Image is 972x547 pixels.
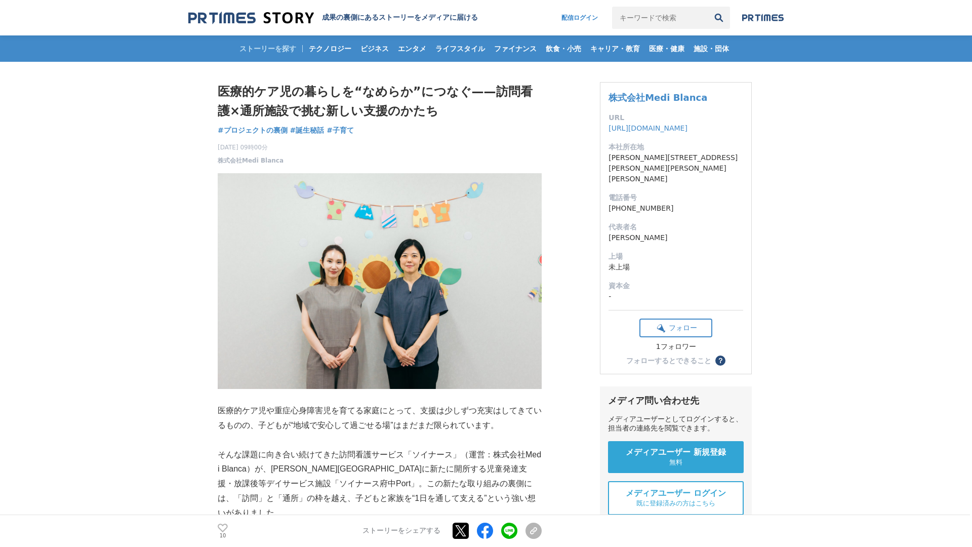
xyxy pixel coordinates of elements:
a: メディアユーザー 新規登録 無料 [608,441,744,473]
div: 1フォロワー [639,342,712,351]
p: そんな課題に向き合い続けてきた訪問看護サービス「ソイナース」（運営：株式会社Medi Blanca）が、[PERSON_NAME][GEOGRAPHIC_DATA]に新たに開所する児童発達支援・... [218,448,542,521]
a: 飲食・小売 [542,35,585,62]
a: #誕生秘話 [290,125,325,136]
dt: 電話番号 [609,192,743,203]
span: [DATE] 09時00分 [218,143,283,152]
span: キャリア・教育 [586,44,644,53]
span: テクノロジー [305,44,355,53]
span: メディアユーザー ログイン [626,488,726,499]
div: メディアユーザーとしてログインすると、担当者の連絡先を閲覧できます。 [608,415,744,433]
a: [URL][DOMAIN_NAME] [609,124,687,132]
button: 検索 [708,7,730,29]
span: 施設・団体 [690,44,733,53]
dt: 資本金 [609,281,743,291]
dt: 本社所在地 [609,142,743,152]
a: 配信ログイン [551,7,608,29]
span: ？ [717,357,724,364]
span: ビジネス [356,44,393,53]
a: キャリア・教育 [586,35,644,62]
a: ファイナンス [490,35,541,62]
span: ファイナンス [490,44,541,53]
a: 株式会社Medi Blanca [609,92,707,103]
div: メディア問い合わせ先 [608,395,744,407]
button: フォロー [639,319,712,337]
span: 無料 [669,458,682,467]
span: 既に登録済みの方はこちら [636,499,715,508]
span: #プロジェクトの裏側 [218,126,288,135]
dd: - [609,291,743,302]
dd: [PERSON_NAME] [609,232,743,243]
dd: [PERSON_NAME][STREET_ADDRESS][PERSON_NAME][PERSON_NAME][PERSON_NAME] [609,152,743,184]
img: prtimes [742,14,784,22]
a: #子育て [327,125,354,136]
a: 医療・健康 [645,35,688,62]
span: メディアユーザー 新規登録 [626,447,726,458]
h1: 医療的ケア児の暮らしを“なめらか”につなぐ——訪問看護×通所施設で挑む新しい支援のかたち [218,82,542,121]
dt: 上場 [609,251,743,262]
a: 施設・団体 [690,35,733,62]
span: #誕生秘話 [290,126,325,135]
a: メディアユーザー ログイン 既に登録済みの方はこちら [608,481,744,515]
a: 成果の裏側にあるストーリーをメディアに届ける 成果の裏側にあるストーリーをメディアに届ける [188,11,478,25]
span: 飲食・小売 [542,44,585,53]
a: ビジネス [356,35,393,62]
a: テクノロジー [305,35,355,62]
span: 医療・健康 [645,44,688,53]
p: 10 [218,533,228,538]
h2: 成果の裏側にあるストーリーをメディアに届ける [322,13,478,22]
a: 株式会社Medi Blanca [218,156,283,165]
p: ストーリーをシェアする [362,527,440,536]
span: エンタメ [394,44,430,53]
dt: 代表者名 [609,222,743,232]
dd: 未上場 [609,262,743,272]
a: エンタメ [394,35,430,62]
div: フォローするとできること [626,357,711,364]
img: thumbnail_2519cde0-6de4-11f0-a790-6f1fb4a51676.jpg [218,173,542,389]
input: キーワードで検索 [612,7,708,29]
img: 成果の裏側にあるストーリーをメディアに届ける [188,11,314,25]
a: #プロジェクトの裏側 [218,125,288,136]
dt: URL [609,112,743,123]
button: ？ [715,356,725,366]
dd: [PHONE_NUMBER] [609,203,743,214]
span: ライフスタイル [431,44,489,53]
p: 医療的ケア児や重症心身障害児を育てる家庭にとって、支援は少しずつ充実はしてきているものの、子どもが“地域で安心して過ごせる場”はまだまだ限られています。 [218,404,542,433]
span: #子育て [327,126,354,135]
a: ライフスタイル [431,35,489,62]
